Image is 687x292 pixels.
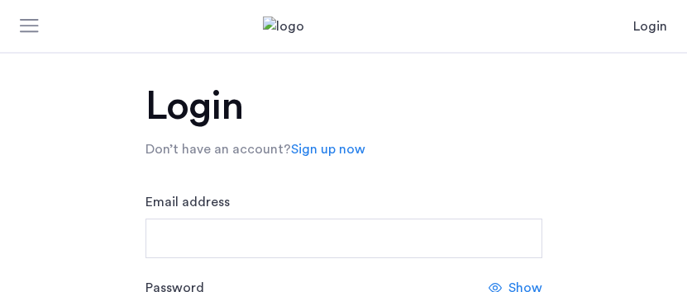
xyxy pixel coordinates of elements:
[263,16,425,36] img: logo
[146,192,230,212] label: Email address
[633,16,667,36] a: Login
[291,139,365,159] a: Sign up now
[263,16,425,36] a: Cazamio Logo
[146,87,542,126] h1: Login
[146,143,291,156] span: Don’t have an account?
